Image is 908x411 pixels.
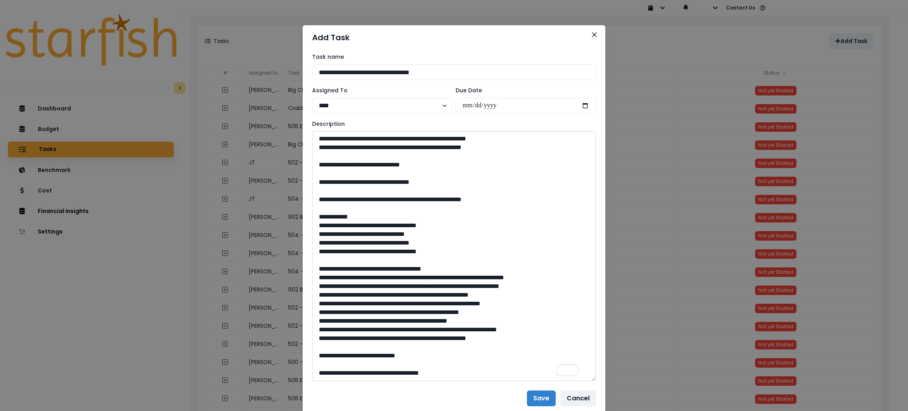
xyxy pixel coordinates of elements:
label: Assigned To [312,86,448,95]
button: Cancel [560,390,596,406]
button: Save [527,390,556,406]
label: Due Date [456,86,591,95]
label: Task name [312,53,591,61]
textarea: To enrich screen reader interactions, please activate Accessibility in Grammarly extension settings [312,131,596,381]
header: Add Task [303,25,605,50]
button: Close [588,28,601,41]
label: Description [312,120,591,128]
